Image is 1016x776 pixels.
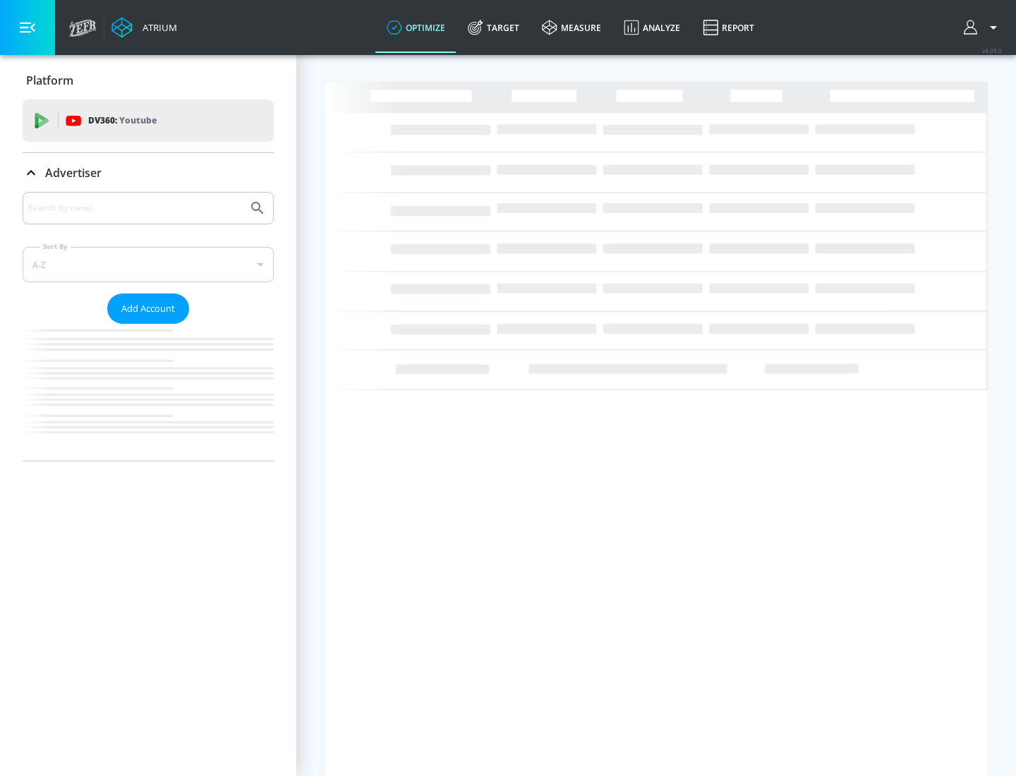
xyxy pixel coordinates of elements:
a: Atrium [111,17,177,38]
p: Advertiser [45,165,102,181]
div: A-Z [23,247,274,282]
a: optimize [375,2,456,53]
label: Sort By [40,242,71,251]
div: Platform [23,61,274,100]
div: Atrium [137,21,177,34]
p: Youtube [119,113,157,128]
p: Platform [26,73,73,88]
a: Analyze [612,2,691,53]
span: v 4.28.0 [982,47,1002,54]
div: DV360: Youtube [23,99,274,142]
span: Add Account [121,301,175,317]
a: Report [691,2,766,53]
a: Target [456,2,531,53]
div: Advertiser [23,153,274,193]
div: Advertiser [23,192,274,461]
a: measure [531,2,612,53]
nav: list of Advertiser [23,324,274,461]
p: DV360: [88,113,157,128]
input: Search by name [28,199,242,217]
button: Add Account [107,293,189,324]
